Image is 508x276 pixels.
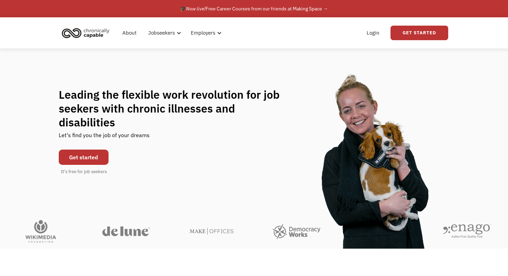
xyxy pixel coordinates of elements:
[61,168,107,175] div: It's free for job seekers
[59,150,109,165] a: Get started
[391,26,448,40] a: Get Started
[180,5,328,13] div: 🎓 Free Career Courses from our friends at Making Space →
[186,6,206,12] em: Now live!
[148,29,175,37] div: Jobseekers
[60,25,115,41] a: home
[191,29,215,37] div: Employers
[363,22,384,44] a: Login
[118,22,141,44] a: About
[60,25,112,41] img: Chronically Capable logo
[187,22,224,44] div: Employers
[59,88,293,129] h1: Leading the flexible work revolution for job seekers with chronic illnesses and disabilities
[144,22,183,44] div: Jobseekers
[59,129,150,146] div: Let's find you the job of your dreams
